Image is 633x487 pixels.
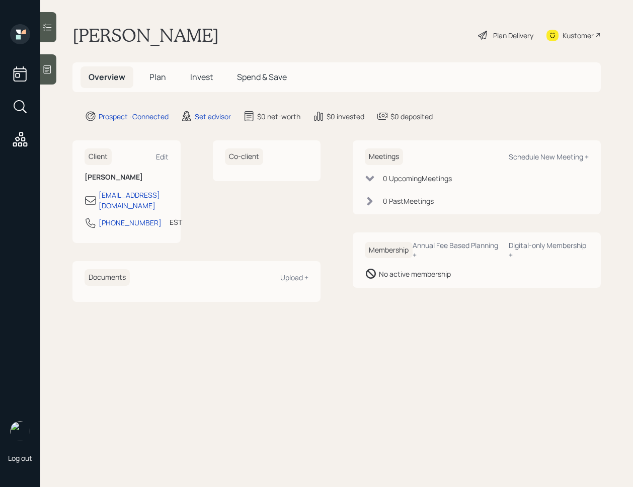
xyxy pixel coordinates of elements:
div: $0 deposited [390,111,433,122]
h6: Co-client [225,148,263,165]
div: [EMAIL_ADDRESS][DOMAIN_NAME] [99,190,169,211]
div: Kustomer [563,30,594,41]
h1: [PERSON_NAME] [72,24,219,46]
h6: Client [85,148,112,165]
div: Upload + [280,273,308,282]
div: Log out [8,453,32,463]
span: Spend & Save [237,71,287,83]
div: $0 net-worth [257,111,300,122]
h6: Membership [365,242,413,259]
div: Annual Fee Based Planning + [413,240,501,260]
div: Schedule New Meeting + [509,152,589,161]
h6: [PERSON_NAME] [85,173,169,182]
div: Digital-only Membership + [509,240,589,260]
div: 0 Past Meeting s [383,196,434,206]
span: Plan [149,71,166,83]
div: No active membership [379,269,451,279]
div: Edit [156,152,169,161]
div: $0 invested [327,111,364,122]
div: Plan Delivery [493,30,533,41]
div: Set advisor [195,111,231,122]
div: 0 Upcoming Meeting s [383,173,452,184]
h6: Meetings [365,148,403,165]
img: retirable_logo.png [10,421,30,441]
span: Overview [89,71,125,83]
span: Invest [190,71,213,83]
div: EST [170,217,182,227]
div: [PHONE_NUMBER] [99,217,162,228]
div: Prospect · Connected [99,111,169,122]
h6: Documents [85,269,130,286]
